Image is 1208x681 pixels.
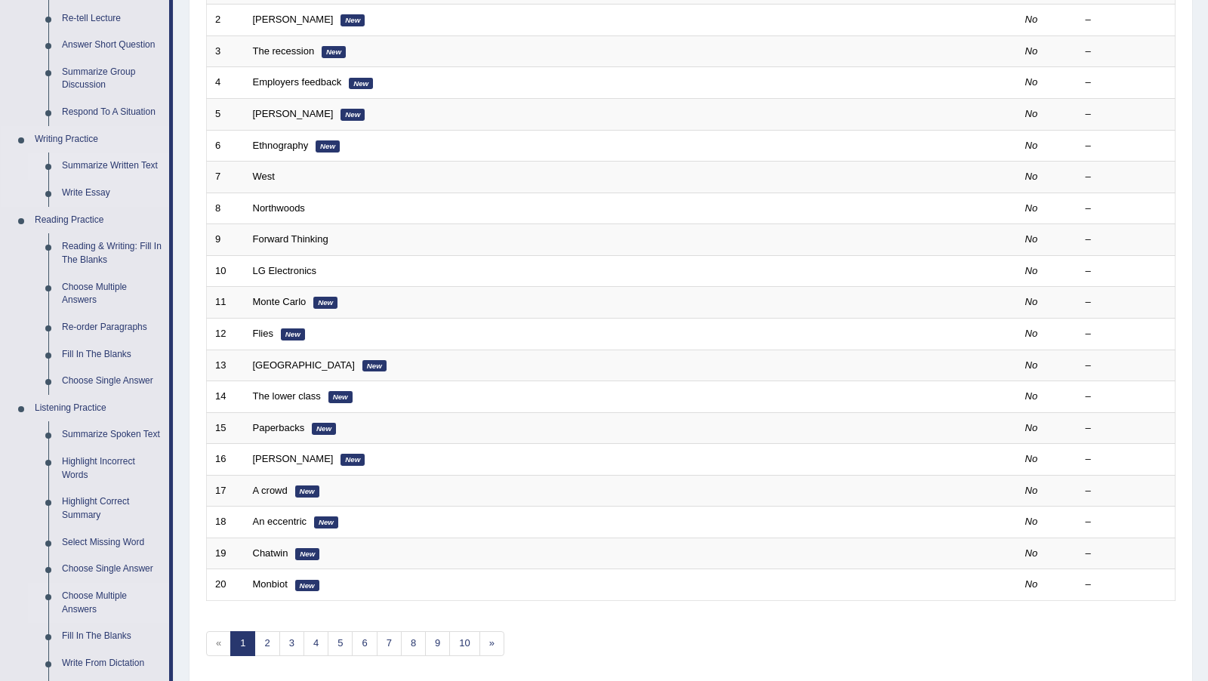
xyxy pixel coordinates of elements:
[253,547,288,559] a: Chatwin
[1025,453,1038,464] em: No
[207,99,245,131] td: 5
[253,202,305,214] a: Northwoods
[313,297,337,309] em: New
[207,193,245,224] td: 8
[253,140,309,151] a: Ethnography
[253,390,321,402] a: The lower class
[253,265,317,276] a: LG Electronics
[55,99,169,126] a: Respond To A Situation
[55,448,169,488] a: Highlight Incorrect Words
[206,631,231,656] span: «
[281,328,305,340] em: New
[328,391,353,403] em: New
[1025,485,1038,496] em: No
[312,423,336,435] em: New
[1025,265,1038,276] em: No
[55,529,169,556] a: Select Missing Word
[1086,264,1167,279] div: –
[55,5,169,32] a: Re-tell Lecture
[207,224,245,256] td: 9
[207,350,245,381] td: 13
[1025,45,1038,57] em: No
[401,631,426,656] a: 8
[295,580,319,592] em: New
[207,569,245,601] td: 20
[28,207,169,234] a: Reading Practice
[253,76,342,88] a: Employers feedback
[1086,45,1167,59] div: –
[207,444,245,476] td: 16
[1086,421,1167,436] div: –
[341,14,365,26] em: New
[279,631,304,656] a: 3
[207,538,245,569] td: 19
[1025,76,1038,88] em: No
[1086,547,1167,561] div: –
[207,162,245,193] td: 7
[322,46,346,58] em: New
[55,650,169,677] a: Write From Dictation
[328,631,353,656] a: 5
[1025,547,1038,559] em: No
[207,507,245,538] td: 18
[1025,108,1038,119] em: No
[1086,202,1167,216] div: –
[55,341,169,368] a: Fill In The Blanks
[253,359,355,371] a: [GEOGRAPHIC_DATA]
[207,412,245,444] td: 15
[377,631,402,656] a: 7
[1086,452,1167,467] div: –
[28,126,169,153] a: Writing Practice
[362,360,387,372] em: New
[304,631,328,656] a: 4
[253,233,328,245] a: Forward Thinking
[1025,422,1038,433] em: No
[207,35,245,67] td: 3
[1086,170,1167,184] div: –
[253,578,288,590] a: Monbiot
[55,180,169,207] a: Write Essay
[253,516,307,527] a: An eccentric
[1025,202,1038,214] em: No
[253,171,275,182] a: West
[341,109,365,121] em: New
[207,318,245,350] td: 12
[207,67,245,99] td: 4
[295,485,319,498] em: New
[449,631,479,656] a: 10
[55,583,169,623] a: Choose Multiple Answers
[1025,140,1038,151] em: No
[1086,295,1167,310] div: –
[314,516,338,528] em: New
[352,631,377,656] a: 6
[479,631,504,656] a: »
[207,130,245,162] td: 6
[55,488,169,528] a: Highlight Correct Summary
[1025,578,1038,590] em: No
[1086,390,1167,404] div: –
[207,255,245,287] td: 10
[295,548,319,560] em: New
[253,422,305,433] a: Paperbacks
[1086,359,1167,373] div: –
[1086,515,1167,529] div: –
[253,14,334,25] a: [PERSON_NAME]
[1025,296,1038,307] em: No
[253,485,288,496] a: A crowd
[55,233,169,273] a: Reading & Writing: Fill In The Blanks
[425,631,450,656] a: 9
[1025,233,1038,245] em: No
[341,454,365,466] em: New
[253,453,334,464] a: [PERSON_NAME]
[1086,327,1167,341] div: –
[1025,14,1038,25] em: No
[55,153,169,180] a: Summarize Written Text
[207,287,245,319] td: 11
[316,140,340,153] em: New
[1086,107,1167,122] div: –
[55,314,169,341] a: Re-order Paragraphs
[55,32,169,59] a: Answer Short Question
[207,5,245,36] td: 2
[1025,359,1038,371] em: No
[1086,13,1167,27] div: –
